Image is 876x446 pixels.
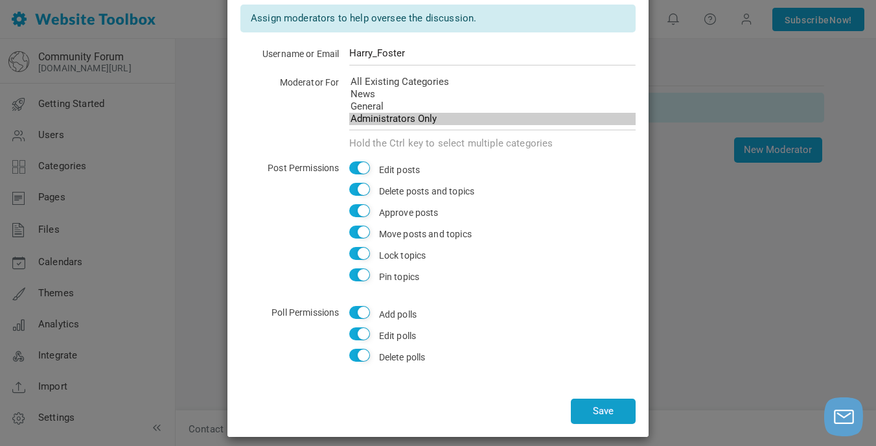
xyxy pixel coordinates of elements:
[379,348,426,366] label: Delete polls
[349,113,636,125] option: Administrators Only
[379,327,417,345] label: Edit polls
[824,397,863,436] button: Launch chat
[379,268,420,286] label: Pin topics
[571,399,636,424] button: Save
[379,225,472,243] label: Move posts and topics
[240,159,340,177] label: Post Permissions
[379,204,439,222] label: Approve posts
[379,305,417,323] label: Add polls
[240,303,340,322] label: Poll Permissions
[240,45,340,63] label: Username or Email
[379,246,426,264] label: Lock topics
[349,76,636,88] option: All Existing Categories
[240,73,340,91] label: Moderator For
[240,5,636,32] div: Assign moderators to help oversee the discussion.
[379,182,474,200] label: Delete posts and topics
[349,88,636,100] option: News
[379,161,421,179] label: Edit posts
[349,137,636,150] div: Hold the Ctrl key to select multiple categories
[349,100,636,113] option: General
